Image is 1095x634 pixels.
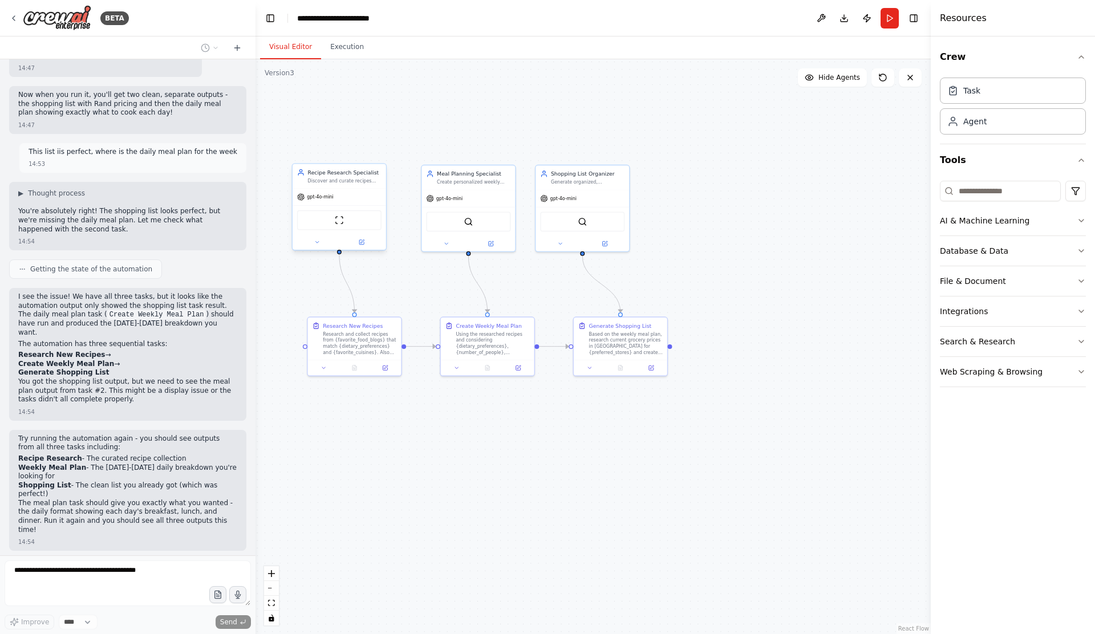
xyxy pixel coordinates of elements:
[940,206,1086,235] button: AI & Machine Learning
[469,239,512,248] button: Open in side panel
[323,331,396,356] div: Research and collect recipes from {favorite_food_blogs} that match {dietary_preferences} and {fav...
[505,363,532,372] button: Open in side panel
[229,586,246,603] button: Click to speak your automation idea
[589,331,663,356] div: Based on the weekly meal plan, research current grocery prices in [GEOGRAPHIC_DATA] for {preferre...
[196,41,224,55] button: Switch to previous chat
[107,310,206,320] code: Create Weekly Meal Plan
[940,73,1086,144] div: Crew
[216,615,251,629] button: Send
[262,10,278,26] button: Hide left sidebar
[550,196,577,202] span: gpt-4o-mini
[406,343,436,350] g: Edge from 7b5415fe-2a86-4cb0-a125-16840c69592f to d4de0f3a-0db2-4691-8895-9d69a3070ee6
[100,11,129,25] div: BETA
[940,336,1015,347] div: Search & Research
[898,625,929,632] a: React Flow attribution
[963,85,980,96] div: Task
[323,322,383,330] div: Research New Recipes
[18,481,71,489] strong: Shopping List
[605,363,636,372] button: No output available
[18,189,23,198] span: ▶
[18,454,82,462] strong: Recipe Research
[579,256,624,312] g: Edge from 62627d8b-4ac8-414e-b63d-b022cfbf690c to ab388eaf-113a-4c9b-ba92-b0b3d297f9ba
[29,148,237,157] p: This list iis perfect, where is the daily meal plan for the week
[940,306,988,317] div: Integrations
[798,68,867,87] button: Hide Agents
[18,189,85,198] button: ▶Thought process
[18,360,237,369] li: →
[264,611,279,625] button: toggle interactivity
[456,322,521,330] div: Create Weekly Meal Plan
[297,13,400,24] nav: breadcrumb
[940,236,1086,266] button: Database & Data
[307,194,333,200] span: gpt-4o-mini
[535,165,630,252] div: Shopping List OrganizerGenerate organized, comprehensive shopping lists with accurate local prici...
[30,265,152,274] span: Getting the state of the automation
[18,377,237,404] p: You got the shopping list output, but we need to see the meal plan output from task #2. This migh...
[335,216,344,225] img: ScrapeWebsiteTool
[940,296,1086,326] button: Integrations
[18,360,114,368] strong: Create Weekly Meal Plan
[578,217,587,226] img: SerperDevTool
[456,331,529,356] div: Using the researched recipes and considering {dietary_preferences}, {number_of_people}, {budget_r...
[471,363,503,372] button: No output available
[18,464,237,481] li: - The [DATE]-[DATE] daily breakdown you're looking for
[573,316,668,376] div: Generate Shopping ListBased on the weekly meal plan, research current grocery prices in [GEOGRAPH...
[228,41,246,55] button: Start a new chat
[18,207,237,234] p: You're absolutely right! The shopping list looks perfect, but we're missing the daily meal plan. ...
[18,351,105,359] strong: Research New Recipes
[589,322,652,330] div: Generate Shopping List
[264,566,279,581] button: zoom in
[338,363,370,372] button: No output available
[18,351,237,360] li: →
[940,144,1086,176] button: Tools
[18,538,35,546] div: 14:54
[551,170,624,177] div: Shopping List Organizer
[292,165,387,252] div: Recipe Research SpecialistDiscover and curate recipes from {favorite_food_blogs} and find new exc...
[28,189,85,198] span: Thought process
[906,10,922,26] button: Hide right sidebar
[308,169,382,176] div: Recipe Research Specialist
[464,217,473,226] img: SerperDevTool
[5,615,54,629] button: Improve
[18,368,109,376] strong: Generate Shopping List
[264,596,279,611] button: fit view
[551,179,624,185] div: Generate organized, comprehensive shopping lists with accurate local pricing for {preferred_store...
[308,178,382,184] div: Discover and curate recipes from {favorite_food_blogs} and find new exciting dishes that match {d...
[940,266,1086,296] button: File & Document
[18,481,237,499] li: - The clean list you already got (which was perfect!)
[940,275,1006,287] div: File & Document
[18,121,35,129] div: 14:47
[307,316,402,376] div: Research New RecipesResearch and collect recipes from {favorite_food_blogs} that match {dietary_p...
[940,327,1086,356] button: Search & Research
[18,454,237,464] li: - The curated recipe collection
[18,91,237,117] p: Now when you run it, you'll get two clean, separate outputs - the shopping list with Rand pricing...
[265,68,294,78] div: Version 3
[539,343,569,350] g: Edge from d4de0f3a-0db2-4691-8895-9d69a3070ee6 to ab388eaf-113a-4c9b-ba92-b0b3d297f9ba
[437,170,510,177] div: Meal Planning Specialist
[940,366,1043,377] div: Web Scraping & Browsing
[260,35,321,59] button: Visual Editor
[940,176,1086,396] div: Tools
[583,239,626,248] button: Open in side panel
[209,586,226,603] button: Upload files
[321,35,373,59] button: Execution
[264,581,279,596] button: zoom out
[440,316,535,376] div: Create Weekly Meal PlanUsing the researched recipes and considering {dietary_preferences}, {numbe...
[18,237,35,246] div: 14:54
[963,116,987,127] div: Agent
[436,196,463,202] span: gpt-4o-mini
[18,464,86,472] strong: Weekly Meal Plan
[940,41,1086,73] button: Crew
[18,434,237,452] p: Try running the automation again - you should see outputs from all three tasks including:
[437,179,510,185] div: Create personalized weekly meal plans based on {dietary_preferences}, {number_of_people}, and {bu...
[18,408,35,416] div: 14:54
[940,245,1008,257] div: Database & Data
[638,363,664,372] button: Open in side panel
[21,617,49,627] span: Improve
[421,165,516,252] div: Meal Planning SpecialistCreate personalized weekly meal plans based on {dietary_preferences}, {nu...
[940,357,1086,387] button: Web Scraping & Browsing
[940,215,1029,226] div: AI & Machine Learning
[372,363,398,372] button: Open in side panel
[465,256,492,312] g: Edge from 7075a045-c992-4d85-bd64-1a0384b9f7c7 to d4de0f3a-0db2-4691-8895-9d69a3070ee6
[818,73,860,82] span: Hide Agents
